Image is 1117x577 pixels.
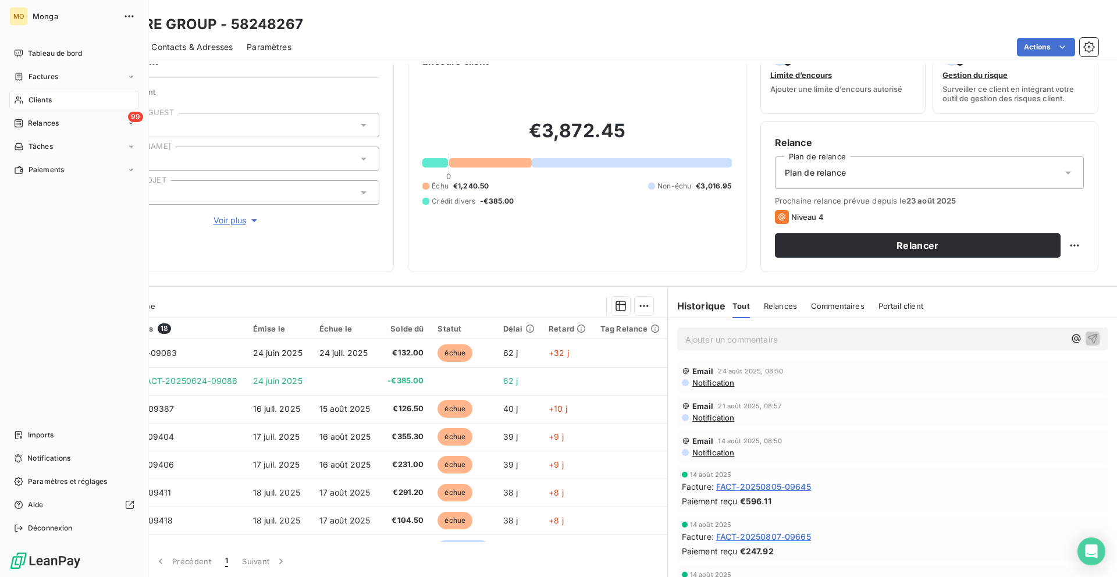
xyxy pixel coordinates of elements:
span: Tableau de bord [28,48,82,59]
span: Paiement reçu [682,545,738,557]
div: Retard [549,324,586,333]
span: Commentaires [811,301,865,311]
span: Facture : [682,530,714,543]
a: Factures [9,67,139,86]
span: Notification [691,448,735,457]
span: 40 j [503,404,518,414]
span: -€385.00 [387,375,424,387]
span: Propriétés Client [94,87,379,104]
span: 14 août 2025 [690,471,732,478]
span: €247.92 [740,545,774,557]
span: €3,016.95 [696,181,731,191]
span: 17 juil. 2025 [253,432,300,441]
span: €126.50 [387,403,424,415]
span: 23 août 2025 [906,196,956,205]
span: 17 août 2025 [319,515,371,525]
span: échue [437,344,472,362]
span: 24 juin 2025 [253,348,303,358]
div: Open Intercom Messenger [1077,537,1105,565]
span: Paiements [29,165,64,175]
span: Email [692,366,714,376]
span: 39 j [503,460,518,469]
span: €291.20 [387,487,424,498]
span: FACT-20250807-09665 [716,530,811,543]
span: Voir plus [214,215,260,226]
a: Paiements [9,161,139,179]
img: Logo LeanPay [9,551,81,570]
span: €355.30 [387,431,424,443]
span: Gestion du risque [942,70,1008,80]
span: 14 août 2025 [690,521,732,528]
button: Voir plus [94,214,379,227]
span: FACT-20250805-09645 [716,480,811,493]
span: Relances [28,118,59,129]
span: Notifications [27,453,70,464]
a: Imports [9,426,139,444]
span: +9 j [549,432,564,441]
span: 1 [225,555,228,567]
h6: Historique [668,299,726,313]
span: 62 j [503,348,518,358]
div: Pièces comptables [81,323,239,334]
h2: €3,872.45 [422,119,731,154]
span: 24 août 2025, 08:50 [718,368,783,375]
span: échue [437,400,472,418]
span: Échu [432,181,449,191]
h6: Relance [775,136,1084,149]
span: 16 août 2025 [319,432,371,441]
span: +9 j [549,460,564,469]
span: Ajouter une limite d’encours autorisé [770,84,902,94]
button: Suivant [235,549,294,574]
span: Facture : [682,480,714,493]
button: Limite d’encoursAjouter une limite d’encours autorisé [760,40,926,114]
span: 39 j [503,432,518,441]
span: €104.50 [387,515,424,526]
span: 99 [128,112,143,122]
span: +8 j [549,487,564,497]
a: Paramètres et réglages [9,472,139,491]
span: 16 août 2025 [319,460,371,469]
div: Statut [437,324,489,333]
span: Relances [764,301,797,311]
a: Tâches [9,137,139,156]
span: 24 juil. 2025 [319,348,368,358]
span: 24 juin 2025 [253,376,303,386]
span: non-échue [437,540,488,557]
button: Actions [1017,38,1075,56]
span: Email [692,401,714,411]
span: 14 août 2025, 08:50 [718,437,782,444]
span: échue [437,484,472,501]
span: 15 août 2025 [319,404,371,414]
span: échue [437,428,472,446]
span: Non-échu [657,181,691,191]
div: Échue le [319,324,373,333]
span: Paramètres et réglages [28,476,107,487]
span: Limite d’encours [770,70,832,80]
a: Aide [9,496,139,514]
span: TROP PERCU - FACT-20250624-09086 [81,376,238,386]
span: Factures [29,72,58,82]
span: €231.00 [387,459,424,471]
div: MO [9,7,28,26]
span: 62 j [503,376,518,386]
span: -€385.00 [480,196,514,206]
span: +32 j [549,348,569,358]
span: 18 juil. 2025 [253,515,300,525]
span: échue [437,512,472,529]
span: 18 juil. 2025 [253,487,300,497]
span: Contacts & Adresses [151,41,233,53]
span: Surveiller ce client en intégrant votre outil de gestion des risques client. [942,84,1088,103]
span: 38 j [503,487,518,497]
div: Tag Relance [600,324,660,333]
span: 38 j [503,515,518,525]
button: Précédent [148,549,218,574]
span: Niveau 4 [791,212,824,222]
span: Aide [28,500,44,510]
div: Émise le [253,324,305,333]
span: 0 [446,172,451,181]
span: €1,240.50 [453,181,489,191]
span: €596.11 [740,495,771,507]
span: €132.00 [387,347,424,359]
span: Notification [691,378,735,387]
span: Paiement reçu [682,495,738,507]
